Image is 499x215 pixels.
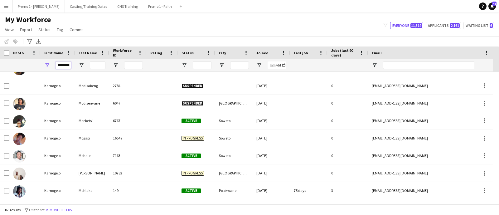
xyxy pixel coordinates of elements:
div: [PERSON_NAME] [75,164,109,182]
input: First Name Filter Input [56,61,71,69]
span: Tag [57,27,63,32]
a: View [2,26,16,34]
div: Kamogelo [41,112,75,129]
div: [DATE] [253,112,290,129]
div: Moeketsi [75,112,109,129]
div: Mohale [75,147,109,164]
button: Open Filter Menu [113,62,119,68]
div: Mohlake [75,182,109,199]
div: Kamogelo [41,77,75,94]
div: 0 [327,112,368,129]
div: [DATE] [253,164,290,182]
div: 149 [109,182,147,199]
span: Photo [13,51,24,55]
div: 0 [327,129,368,147]
div: Kamogelo [41,182,75,199]
span: Active [182,188,201,193]
span: Joined [256,51,269,55]
span: Last job [294,51,308,55]
img: Kamogelo Mogapi [13,133,26,145]
div: [EMAIL_ADDRESS][DOMAIN_NAME] [368,129,493,147]
img: Kamogelo Moeketsi [13,115,26,128]
img: Kamogelo Mohale [13,150,26,163]
span: 46 [492,2,497,6]
div: [EMAIL_ADDRESS][DOMAIN_NAME] [368,182,493,199]
span: In progress [182,171,204,176]
input: Last Name Filter Input [90,61,105,69]
div: [GEOGRAPHIC_DATA] [215,164,253,182]
div: [DATE] [253,129,290,147]
span: City [219,51,226,55]
div: [DATE] [253,147,290,164]
span: Status [182,51,194,55]
div: 0 [327,164,368,182]
div: Kamogelo [41,95,75,112]
span: 6 [490,23,493,28]
span: Active [182,119,201,123]
button: Open Filter Menu [372,62,377,68]
div: [GEOGRAPHIC_DATA] [215,95,253,112]
a: Export [17,26,35,34]
span: Rating [150,51,162,55]
a: Tag [54,26,66,34]
span: First Name [44,51,63,55]
span: Email [372,51,382,55]
app-action-btn: Advanced filters [26,38,33,45]
div: 3 [327,182,368,199]
div: 16549 [109,129,147,147]
span: View [5,27,14,32]
button: Open Filter Menu [219,62,225,68]
div: [EMAIL_ADDRESS][DOMAIN_NAME] [368,112,493,129]
span: Suspended [182,84,203,88]
div: Modisenyane [75,95,109,112]
a: 46 [488,2,496,10]
div: 0 [327,95,368,112]
a: Comms [67,26,86,34]
span: Workforce ID [113,48,135,57]
div: [DATE] [253,77,290,94]
span: Export [20,27,32,32]
div: Mogapi [75,129,109,147]
input: Status Filter Input [193,61,211,69]
button: Promo 2 - [PERSON_NAME] [13,0,65,12]
a: Status [36,26,53,34]
div: 2784 [109,77,147,94]
div: 0 [327,77,368,94]
span: Active [182,154,201,158]
button: Casting/Training Dates [65,0,112,12]
div: 6767 [109,112,147,129]
div: [EMAIL_ADDRESS][DOMAIN_NAME] [368,77,493,94]
input: Email Filter Input [383,61,489,69]
span: 11,319 [410,23,422,28]
button: Waiting list6 [463,22,494,29]
button: Open Filter Menu [44,62,50,68]
span: Comms [70,27,84,32]
div: [EMAIL_ADDRESS][DOMAIN_NAME] [368,147,493,164]
div: 0 [327,147,368,164]
button: Open Filter Menu [256,62,262,68]
span: Suspended [182,101,203,106]
div: [EMAIL_ADDRESS][DOMAIN_NAME] [368,164,493,182]
button: Open Filter Menu [79,62,84,68]
div: Polokwane [215,182,253,199]
div: [DATE] [253,95,290,112]
span: Jobs (last 90 days) [331,48,357,57]
button: Remove filters [45,207,73,213]
img: Kamogelo Modisenyane [13,98,26,110]
span: Status [38,27,51,32]
button: Promo 1 - Faith [143,0,177,12]
div: 75 days [290,182,327,199]
span: In progress [182,136,204,141]
div: Soweto [215,129,253,147]
div: Kamogelo [41,129,75,147]
span: Last Name [79,51,97,55]
div: Modisakeng [75,77,109,94]
div: Soweto [215,147,253,164]
app-action-btn: Export XLSX [35,38,42,45]
span: 2,161 [450,23,460,28]
img: Kamogelo Mohlake [13,185,26,198]
button: Open Filter Menu [182,62,187,68]
img: Kamogelo Mohane [13,168,26,180]
span: My Workforce [5,15,51,24]
input: Workforce ID Filter Input [124,61,143,69]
